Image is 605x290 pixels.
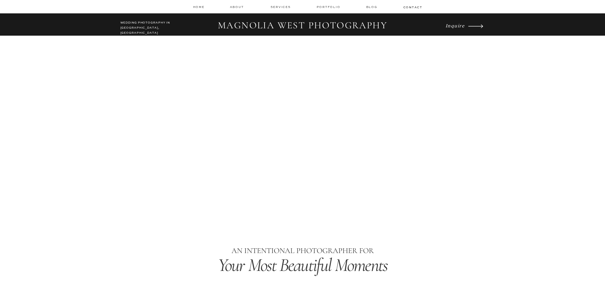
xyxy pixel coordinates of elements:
i: Timeless Images & an Unparalleled Experience [170,162,435,185]
h2: WEDDING PHOTOGRAPHY IN [GEOGRAPHIC_DATA], [GEOGRAPHIC_DATA] [120,20,177,32]
p: AN INTENTIONAL PHOTOGRAPHER FOR [181,245,425,257]
a: services [271,5,292,9]
a: Inquire [446,21,467,30]
i: Your Most Beautiful Moments [218,254,387,276]
h1: Los Angeles Wedding Photographer [181,195,425,207]
h2: MAGNOLIA WEST PHOTOGRAPHY [214,20,392,32]
i: Inquire [446,22,465,28]
a: contact [403,5,422,9]
a: home [193,5,205,9]
a: Blog [366,5,379,9]
a: about [230,5,246,9]
a: Portfolio [317,5,342,9]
